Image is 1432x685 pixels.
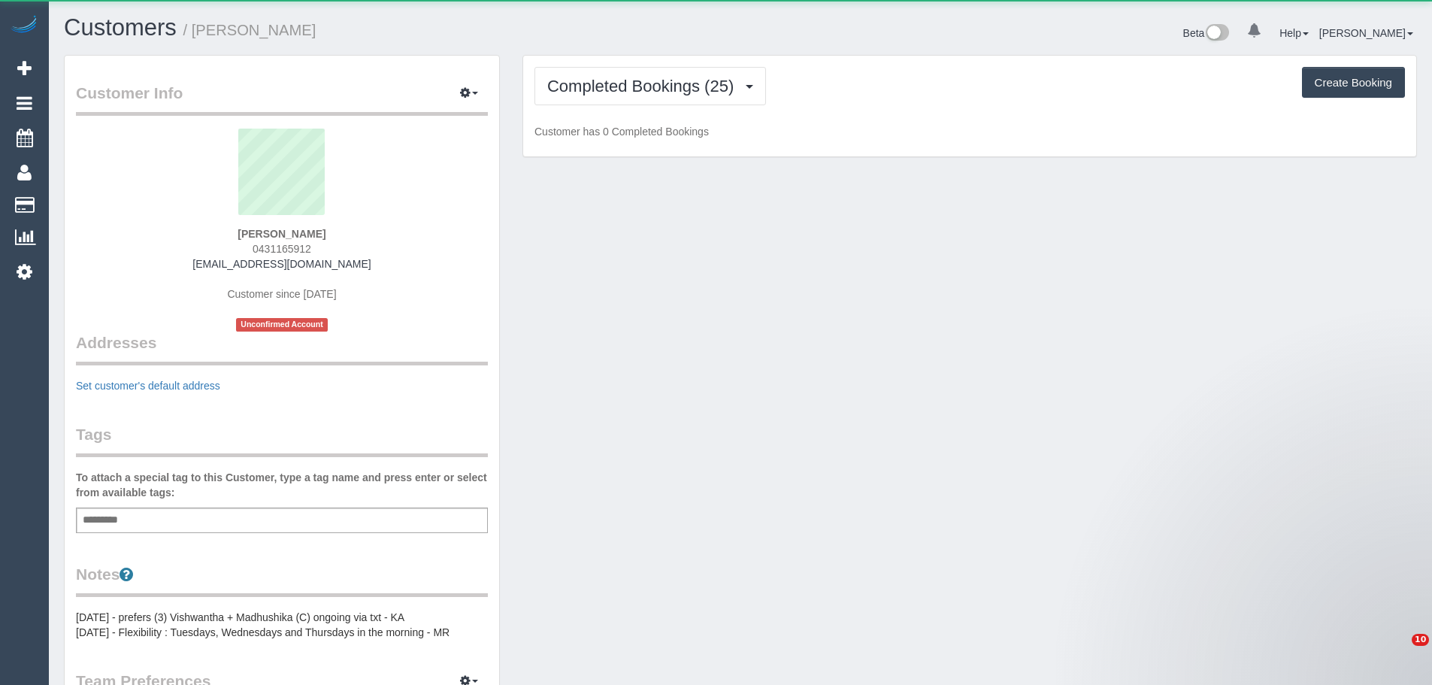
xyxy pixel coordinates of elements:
[547,77,741,95] span: Completed Bookings (25)
[1279,27,1309,39] a: Help
[534,124,1405,139] p: Customer has 0 Completed Bookings
[64,14,177,41] a: Customers
[1381,634,1417,670] iframe: Intercom live chat
[192,258,371,270] a: [EMAIL_ADDRESS][DOMAIN_NAME]
[9,15,39,36] img: Automaid Logo
[227,288,336,300] span: Customer since [DATE]
[253,243,311,255] span: 0431165912
[76,470,488,500] label: To attach a special tag to this Customer, type a tag name and press enter or select from availabl...
[76,82,488,116] legend: Customer Info
[1183,27,1230,39] a: Beta
[1319,27,1413,39] a: [PERSON_NAME]
[236,318,328,331] span: Unconfirmed Account
[1302,67,1405,99] button: Create Booking
[76,563,488,597] legend: Notes
[183,22,316,38] small: / [PERSON_NAME]
[76,423,488,457] legend: Tags
[238,228,325,240] strong: [PERSON_NAME]
[534,67,766,105] button: Completed Bookings (25)
[1412,634,1429,646] span: 10
[76,380,220,392] a: Set customer's default address
[76,610,488,640] pre: [DATE] - prefers (3) Vishwantha + Madhushika (C) ongoing via txt - KA [DATE] - Flexibility : Tues...
[1204,24,1229,44] img: New interface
